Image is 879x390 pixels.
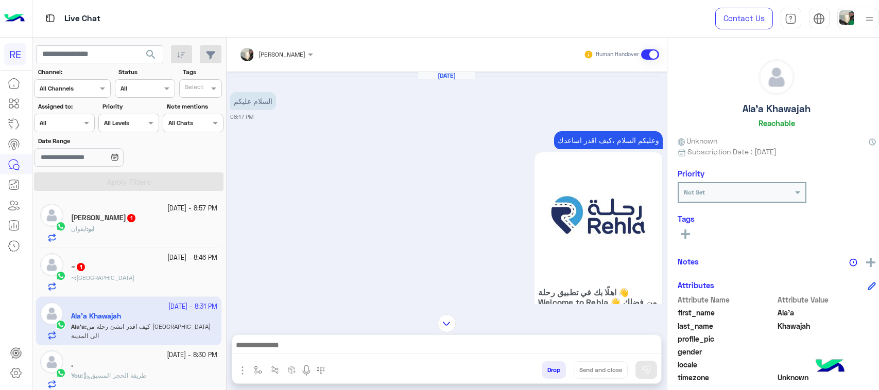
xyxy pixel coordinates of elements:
span: You [71,371,81,379]
label: Note mentions [167,102,222,111]
label: Channel: [38,67,110,77]
span: Khawajah [778,321,876,331]
span: search [145,48,157,61]
label: Tags [183,67,222,77]
button: Apply Filters [34,172,223,191]
span: Subscription Date : [DATE] [687,146,777,157]
img: create order [288,366,296,374]
span: 1 [127,214,135,222]
a: Contact Us [715,8,773,29]
h6: Reachable [759,118,795,128]
img: WhatsApp [56,368,66,378]
button: select flow [249,361,266,378]
span: Unknown [678,135,718,146]
small: Human Handover [596,50,639,59]
button: search [139,45,164,67]
span: Attribute Name [678,294,776,305]
span: profile_pic [678,333,776,344]
img: defaultAdmin.png [40,253,63,276]
img: send voice note [300,364,313,377]
h6: [DATE] [418,72,475,79]
h5: . [71,360,73,369]
small: [DATE] - 8:57 PM [167,204,217,214]
img: add [866,258,875,267]
p: 8/10/2025, 8:17 PM [554,131,663,149]
small: [DATE] - 8:46 PM [167,253,217,263]
div: Select [183,82,203,94]
span: locale [678,359,776,370]
img: defaultAdmin.png [40,350,63,374]
img: defaultAdmin.png [759,60,794,95]
img: make a call [317,366,325,375]
p: Live Chat [64,12,100,26]
img: send attachment [236,364,249,377]
img: WhatsApp [56,221,66,232]
img: select flow [254,366,262,374]
small: [DATE] - 8:30 PM [167,350,217,360]
img: Logo [4,8,25,29]
span: Unknown [778,372,876,383]
b: : [71,371,83,379]
span: ابو [88,225,94,233]
span: 1 [77,263,85,271]
span: اهلًا بك في تطبيق رحلة 👋 Welcome to Rehla 👋 من فضلك أختر لغة التواصل Please choose your preferred... [538,287,659,326]
button: Trigger scenario [266,361,283,378]
span: ايفوان [71,225,87,233]
img: profile [863,12,876,25]
span: Ala'a [778,307,876,318]
img: tab [44,12,57,25]
span: طريقة الحجز المسبق [83,371,147,379]
button: Send and close [574,361,628,379]
span: last_name [678,321,776,331]
img: tab [785,13,797,25]
h5: ~ [71,262,86,271]
b: : [71,274,76,281]
span: Attribute Value [778,294,876,305]
span: ~ [71,274,75,281]
label: Date Range [38,136,158,146]
img: userImage [839,10,854,25]
span: null [778,359,876,370]
h5: ابو ديم [71,214,136,222]
h5: Ala'a Khawajah [743,103,811,115]
span: null [778,346,876,357]
b: Not Set [684,188,705,196]
b: : [87,225,94,233]
a: tab [781,8,801,29]
button: Drop [542,361,566,379]
h6: Priority [678,169,704,178]
img: Trigger scenario [271,366,279,374]
h6: Tags [678,214,876,223]
img: tab [813,13,825,25]
img: scroll [438,314,456,332]
label: Assigned to: [38,102,94,111]
h6: Attributes [678,280,714,290]
img: send message [641,365,651,375]
label: Status [118,67,174,77]
img: 88.jpg [538,156,659,276]
div: RE [4,43,26,65]
span: first_name [678,307,776,318]
small: 08:17 PM [230,113,253,121]
span: timezone [678,372,776,383]
span: جدة [76,274,134,281]
label: Priority [102,102,158,111]
span: gender [678,346,776,357]
p: 8/10/2025, 8:17 PM [230,92,276,110]
h6: Notes [678,257,699,266]
img: WhatsApp [56,271,66,281]
img: hulul-logo.png [812,349,848,385]
img: defaultAdmin.png [40,204,63,227]
img: notes [849,258,857,267]
span: [PERSON_NAME] [258,50,305,58]
button: create order [283,361,300,378]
